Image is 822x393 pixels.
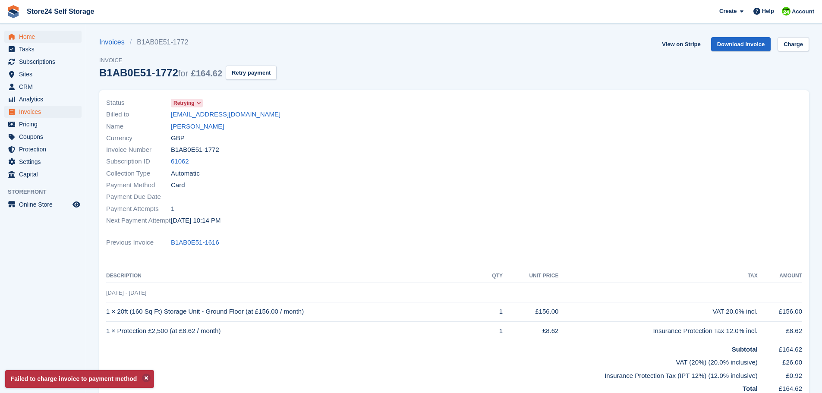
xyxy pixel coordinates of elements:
[4,68,82,80] a: menu
[106,216,171,226] span: Next Payment Attempt
[4,106,82,118] a: menu
[99,37,277,47] nav: breadcrumbs
[4,198,82,211] a: menu
[558,307,757,317] div: VAT 20.0% incl.
[19,43,71,55] span: Tasks
[503,321,558,341] td: £8.62
[503,269,558,283] th: Unit Price
[171,145,219,155] span: B1AB0E51-1772
[4,156,82,168] a: menu
[178,69,188,78] span: for
[171,110,280,119] a: [EMAIL_ADDRESS][DOMAIN_NAME]
[171,157,189,167] a: 61062
[4,81,82,93] a: menu
[171,238,219,248] a: B1AB0E51-1616
[19,81,71,93] span: CRM
[106,368,758,381] td: Insurance Protection Tax (IPT 12%) (12.0% inclusive)
[106,145,171,155] span: Invoice Number
[4,93,82,105] a: menu
[4,31,82,43] a: menu
[4,168,82,180] a: menu
[19,156,71,168] span: Settings
[106,354,758,368] td: VAT (20%) (20.0% inclusive)
[171,122,224,132] a: [PERSON_NAME]
[106,321,482,341] td: 1 × Protection £2,500 (at £8.62 / month)
[719,7,737,16] span: Create
[19,143,71,155] span: Protection
[792,7,814,16] span: Account
[4,143,82,155] a: menu
[106,238,171,248] span: Previous Invoice
[482,321,503,341] td: 1
[171,216,221,226] time: 2025-09-06 21:14:27 UTC
[171,133,185,143] span: GBP
[191,69,222,78] span: £164.62
[19,31,71,43] span: Home
[778,37,809,51] a: Charge
[106,204,171,214] span: Payment Attempts
[171,98,203,108] a: Retrying
[4,131,82,143] a: menu
[106,269,482,283] th: Description
[4,118,82,130] a: menu
[732,346,758,353] strong: Subtotal
[19,56,71,68] span: Subscriptions
[503,302,558,321] td: £156.00
[171,169,200,179] span: Automatic
[99,67,222,79] div: B1AB0E51-1772
[482,302,503,321] td: 1
[758,341,802,354] td: £164.62
[106,98,171,108] span: Status
[106,289,146,296] span: [DATE] - [DATE]
[758,321,802,341] td: £8.62
[19,68,71,80] span: Sites
[19,198,71,211] span: Online Store
[4,56,82,68] a: menu
[106,169,171,179] span: Collection Type
[558,326,757,336] div: Insurance Protection Tax 12.0% incl.
[758,368,802,381] td: £0.92
[173,99,195,107] span: Retrying
[99,56,277,65] span: Invoice
[711,37,771,51] a: Download Invoice
[106,157,171,167] span: Subscription ID
[8,188,86,196] span: Storefront
[106,122,171,132] span: Name
[482,269,503,283] th: QTY
[19,93,71,105] span: Analytics
[106,192,171,202] span: Payment Due Date
[758,354,802,368] td: £26.00
[171,204,174,214] span: 1
[782,7,791,16] img: Robert Sears
[5,370,154,388] p: Failed to charge invoice to payment method
[71,199,82,210] a: Preview store
[106,133,171,143] span: Currency
[23,4,98,19] a: Store24 Self Storage
[19,131,71,143] span: Coupons
[171,180,185,190] span: Card
[4,43,82,55] a: menu
[758,269,802,283] th: Amount
[19,106,71,118] span: Invoices
[758,302,802,321] td: £156.00
[106,180,171,190] span: Payment Method
[762,7,774,16] span: Help
[743,385,758,392] strong: Total
[7,5,20,18] img: stora-icon-8386f47178a22dfd0bd8f6a31ec36ba5ce8667c1dd55bd0f319d3a0aa187defe.svg
[658,37,704,51] a: View on Stripe
[106,302,482,321] td: 1 × 20ft (160 Sq Ft) Storage Unit - Ground Floor (at £156.00 / month)
[19,168,71,180] span: Capital
[106,110,171,119] span: Billed to
[19,118,71,130] span: Pricing
[558,269,757,283] th: Tax
[226,66,277,80] button: Retry payment
[99,37,130,47] a: Invoices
